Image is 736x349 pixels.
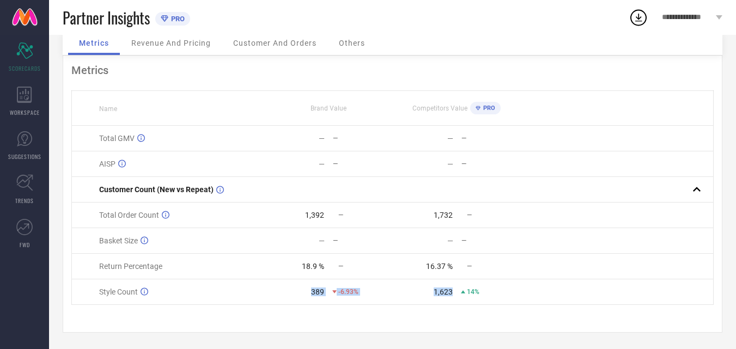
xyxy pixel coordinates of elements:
div: 18.9 % [302,262,324,271]
div: 389 [311,287,324,296]
span: AISP [99,160,115,168]
div: 1,392 [305,211,324,219]
span: Name [99,105,117,113]
div: Metrics [71,64,714,77]
span: PRO [480,105,495,112]
div: — [461,134,520,142]
span: — [338,211,343,219]
span: Revenue And Pricing [131,39,211,47]
span: Competitors Value [412,105,467,112]
span: Return Percentage [99,262,162,271]
span: Customer And Orders [233,39,317,47]
span: TRENDS [15,197,34,205]
div: — [333,160,392,168]
span: — [467,211,472,219]
span: FWD [20,241,30,249]
div: — [447,160,453,168]
div: — [333,134,392,142]
span: — [467,262,472,270]
div: — [319,236,325,245]
div: — [461,237,520,244]
div: 16.37 % [426,262,453,271]
span: Brand Value [311,105,346,112]
div: — [447,134,453,143]
span: — [338,262,343,270]
span: Style Count [99,287,138,296]
div: — [461,160,520,168]
span: SCORECARDS [9,64,41,72]
div: — [447,236,453,245]
div: — [319,160,325,168]
div: 1,732 [434,211,453,219]
span: Basket Size [99,236,138,245]
span: -6.93% [338,288,358,296]
span: SUGGESTIONS [8,152,41,161]
span: 14% [467,288,479,296]
span: Total GMV [99,134,135,143]
div: — [333,237,392,244]
span: Customer Count (New vs Repeat) [99,185,214,194]
span: WORKSPACE [10,108,40,117]
span: Metrics [79,39,109,47]
span: Total Order Count [99,211,159,219]
span: Partner Insights [63,7,150,29]
div: Open download list [629,8,648,27]
div: — [319,134,325,143]
span: Others [339,39,365,47]
span: PRO [168,15,185,23]
div: 1,623 [434,287,453,296]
